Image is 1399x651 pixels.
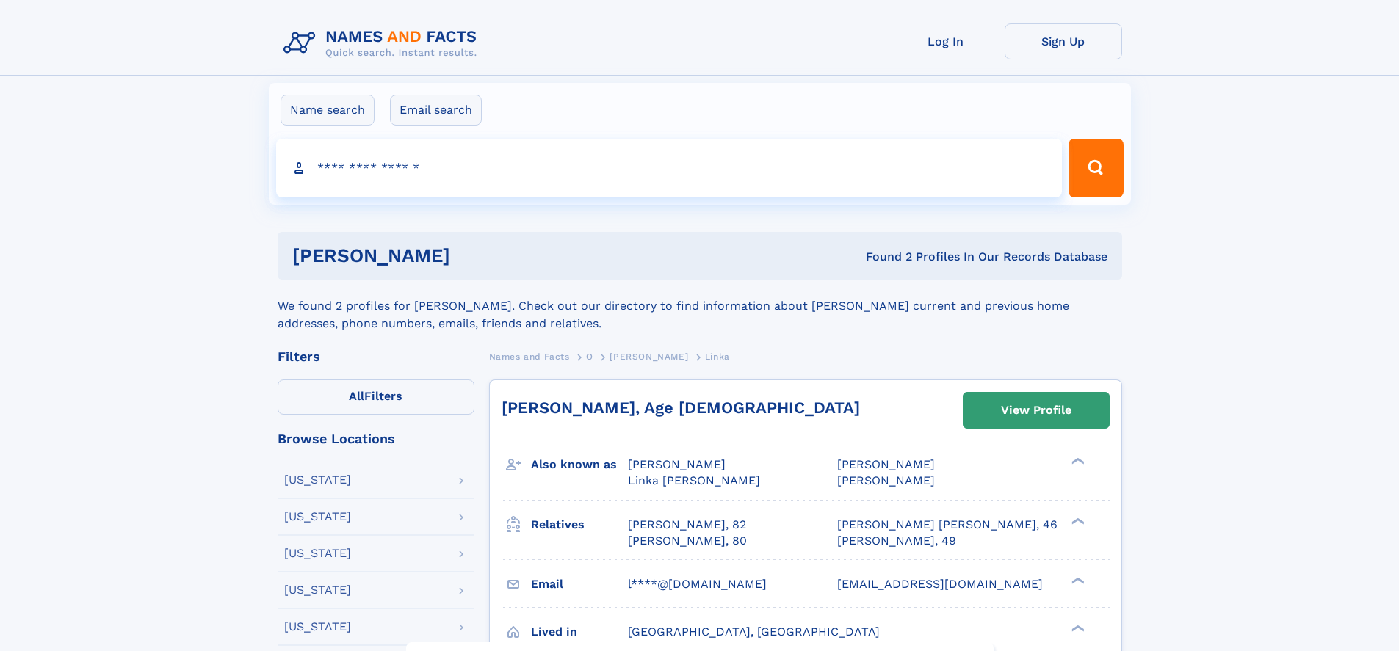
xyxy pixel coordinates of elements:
span: [GEOGRAPHIC_DATA], [GEOGRAPHIC_DATA] [628,625,880,639]
h3: Also known as [531,452,628,477]
a: [PERSON_NAME], 49 [837,533,956,549]
div: [US_STATE] [284,548,351,559]
span: Linka [705,352,730,362]
span: [PERSON_NAME] [837,473,935,487]
div: Browse Locations [278,432,474,445]
span: [PERSON_NAME] [628,457,726,471]
div: ❯ [1068,457,1085,466]
button: Search Button [1069,139,1123,197]
span: All [349,389,364,403]
h3: Email [531,572,628,597]
div: Filters [278,350,474,363]
a: Sign Up [1005,23,1122,59]
h3: Relatives [531,512,628,537]
a: [PERSON_NAME], 82 [628,517,746,533]
div: ❯ [1068,623,1085,633]
span: [PERSON_NAME] [610,352,688,362]
a: Names and Facts [489,347,570,365]
div: ❯ [1068,575,1085,585]
label: Name search [281,95,375,126]
div: Found 2 Profiles In Our Records Database [658,249,1107,265]
input: search input [276,139,1063,197]
div: [US_STATE] [284,511,351,523]
div: [US_STATE] [284,584,351,596]
span: [PERSON_NAME] [837,457,935,471]
div: [US_STATE] [284,621,351,633]
a: Log In [887,23,1005,59]
a: [PERSON_NAME], Age [DEMOGRAPHIC_DATA] [502,399,860,417]
a: O [586,347,593,365]
span: [EMAIL_ADDRESS][DOMAIN_NAME] [837,577,1043,591]
h1: [PERSON_NAME] [292,247,658,265]
div: ❯ [1068,516,1085,525]
a: [PERSON_NAME] [610,347,688,365]
div: View Profile [1001,393,1071,427]
img: Logo Names and Facts [278,23,489,63]
div: We found 2 profiles for [PERSON_NAME]. Check out our directory to find information about [PERSON_... [278,280,1122,332]
h3: Lived in [531,619,628,644]
span: Linka [PERSON_NAME] [628,473,760,487]
a: [PERSON_NAME] [PERSON_NAME], 46 [837,517,1058,533]
a: View Profile [964,393,1109,428]
div: [US_STATE] [284,474,351,486]
a: [PERSON_NAME], 80 [628,533,747,549]
label: Email search [390,95,482,126]
label: Filters [278,379,474,415]
span: O [586,352,593,362]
